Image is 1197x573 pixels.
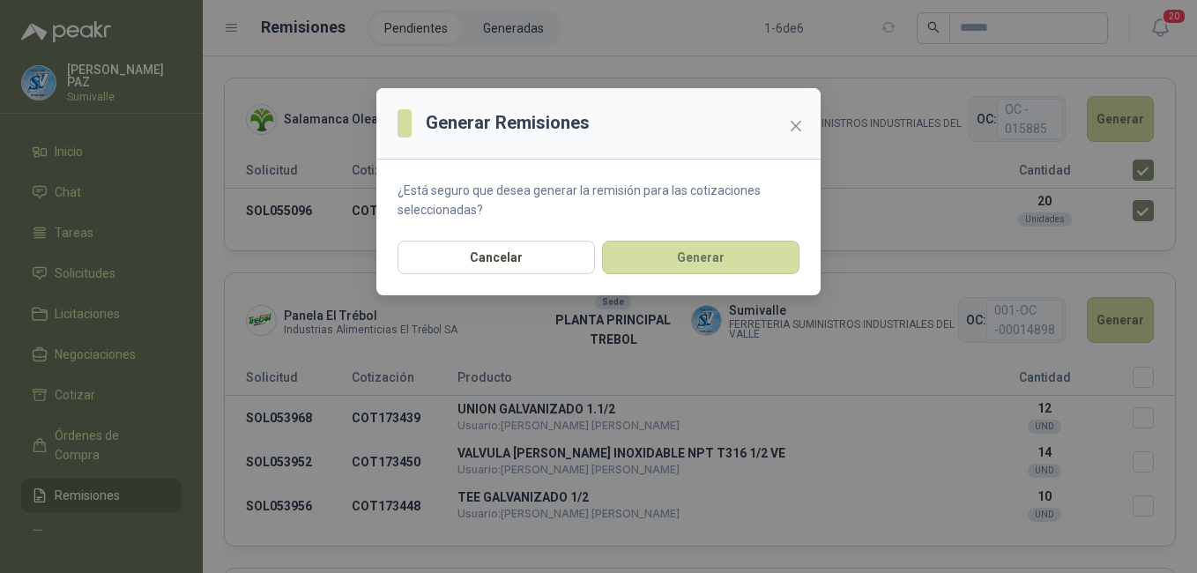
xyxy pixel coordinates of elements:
[782,112,810,140] button: Close
[602,241,799,274] button: Generar
[398,181,799,220] p: ¿Está seguro que desea generar la remisión para las cotizaciones seleccionadas?
[398,241,595,274] button: Cancelar
[789,119,803,133] span: close
[426,109,590,137] h3: Generar Remisiones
